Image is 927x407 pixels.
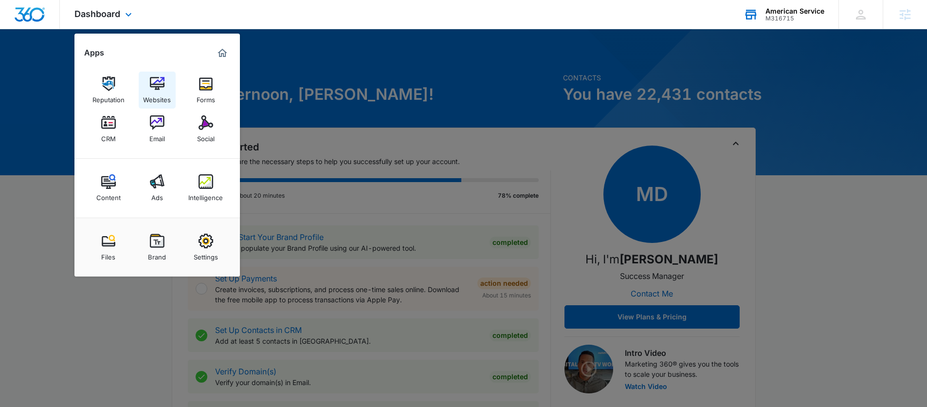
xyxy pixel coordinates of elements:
[139,72,176,109] a: Websites
[187,111,224,148] a: Social
[765,7,824,15] div: account name
[151,189,163,202] div: Ads
[187,169,224,206] a: Intelligence
[90,229,127,266] a: Files
[90,111,127,148] a: CRM
[90,169,127,206] a: Content
[92,91,125,104] div: Reputation
[187,229,224,266] a: Settings
[101,130,116,143] div: CRM
[74,9,120,19] span: Dashboard
[188,189,223,202] div: Intelligence
[215,45,230,61] a: Marketing 360® Dashboard
[149,130,165,143] div: Email
[148,248,166,261] div: Brand
[187,72,224,109] a: Forms
[194,248,218,261] div: Settings
[143,91,171,104] div: Websites
[96,189,121,202] div: Content
[139,111,176,148] a: Email
[84,48,104,57] h2: Apps
[90,72,127,109] a: Reputation
[197,130,215,143] div: Social
[197,91,215,104] div: Forms
[765,15,824,22] div: account id
[139,169,176,206] a: Ads
[101,248,115,261] div: Files
[139,229,176,266] a: Brand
